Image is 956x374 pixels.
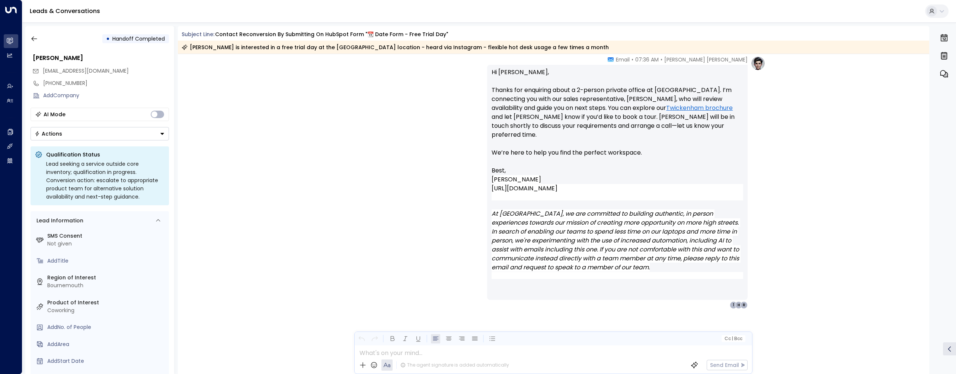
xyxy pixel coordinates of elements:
[400,362,509,368] div: The agent signature is added automatically
[47,357,166,365] div: AddStart Date
[47,257,166,265] div: AddTitle
[47,274,166,282] label: Region of Interest
[46,151,164,158] p: Qualification Status
[43,67,129,75] span: [EMAIL_ADDRESS][DOMAIN_NAME]
[43,79,169,87] div: [PHONE_NUMBER]
[722,335,745,342] button: Cc|Bcc
[740,301,748,309] div: R
[44,111,65,118] div: AI Mode
[106,32,110,45] div: •
[725,336,742,341] span: Cc Bcc
[47,323,166,331] div: AddNo. of People
[182,44,609,51] div: [PERSON_NAME] is interested in a free trial day at the [GEOGRAPHIC_DATA] location - heard via Ins...
[664,56,748,63] span: [PERSON_NAME] [PERSON_NAME]
[43,67,129,75] span: karagarcia2017@yahoo.com
[732,336,733,341] span: |
[730,301,737,309] div: 1
[47,307,166,314] div: Coworking
[47,340,166,348] div: AddArea
[46,160,164,201] div: Lead seeking a service outside core inventory; qualification in progress. Conversion action: esca...
[357,334,366,343] button: Undo
[370,334,379,343] button: Redo
[492,184,557,193] a: [URL][DOMAIN_NAME]
[35,130,62,137] div: Actions
[492,68,743,166] p: Hi [PERSON_NAME], Thanks for enquiring about a 2-person private office at [GEOGRAPHIC_DATA]. I’m ...
[43,92,169,99] div: AddCompany
[492,166,506,175] span: Best,
[215,31,448,38] div: Contact reconversion by submitting on HubSpot Form "📆 Date Form - Free Trial Day"
[31,127,169,140] div: Button group with a nested menu
[492,175,541,184] span: [PERSON_NAME]
[31,127,169,140] button: Actions
[47,299,166,307] label: Product of Interest
[635,56,659,63] span: 07:36 AM
[47,232,166,240] label: SMS Consent
[112,35,165,42] span: Handoff Completed
[33,54,169,63] div: [PERSON_NAME]
[666,104,733,112] a: Twickenham brochure
[30,7,100,15] a: Leads & Conversations
[47,240,166,248] div: Not given
[661,56,662,63] span: •
[492,209,741,272] em: At [GEOGRAPHIC_DATA], we are committed to building authentic, in person experiences towards our m...
[182,31,214,38] span: Subject Line:
[47,282,166,289] div: Bournemouth
[735,301,742,309] div: H
[616,56,630,63] span: Email
[632,56,633,63] span: •
[34,217,83,225] div: Lead Information
[751,56,765,71] img: profile-logo.png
